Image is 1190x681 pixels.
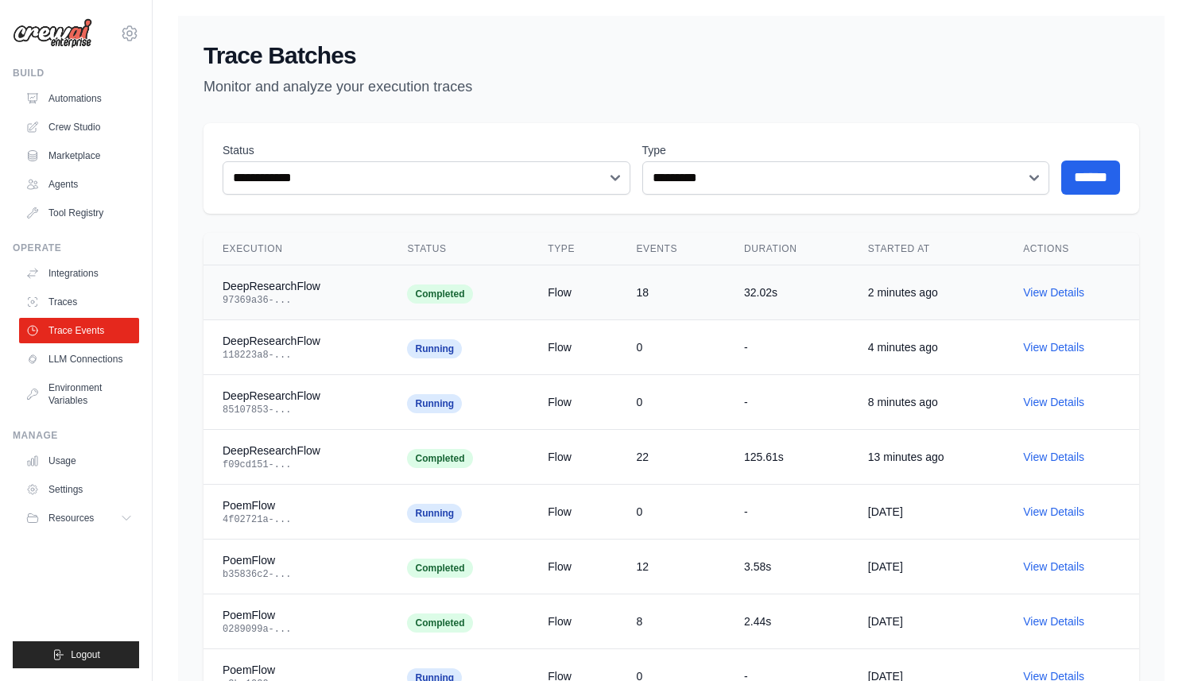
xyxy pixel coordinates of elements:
span: Running [407,394,462,413]
a: View Details [1023,560,1084,573]
div: Build [13,67,139,79]
span: Logout [71,648,100,661]
a: Tool Registry [19,200,139,226]
td: [DATE] [849,594,1004,649]
div: 4f02721a-... [223,513,369,526]
td: [DATE] [849,540,1004,594]
label: Type [642,142,1049,158]
span: Running [407,339,462,358]
div: 0289099a-... [223,623,369,636]
span: Completed [407,613,472,633]
th: Status [388,233,529,265]
img: Logo [13,18,92,48]
td: - [725,375,849,430]
a: View Details [1023,451,1084,463]
span: Completed [407,559,472,578]
td: Flow [529,320,617,375]
a: View Details [1023,396,1084,408]
td: 125.61s [725,430,849,485]
td: Flow [529,540,617,594]
div: 118223a8-... [223,349,369,362]
a: Automations [19,86,139,111]
label: Status [223,142,630,158]
td: 3.58s [725,540,849,594]
td: 13 minutes ago [849,430,1004,485]
a: Trace Events [19,318,139,343]
th: Actions [1004,233,1139,265]
a: Agents [19,172,139,197]
a: Settings [19,477,139,502]
td: 0 [617,375,724,430]
td: 4 minutes ago [849,320,1004,375]
a: View Details [1023,505,1084,518]
a: View Details [1023,615,1084,628]
span: Running [407,504,462,523]
div: DeepResearchFlow [223,333,369,349]
td: [DATE] [849,485,1004,540]
a: Environment Variables [19,375,139,413]
td: 2.44s [725,594,849,649]
div: f09cd151-... [223,459,369,471]
td: 2 minutes ago [849,265,1004,320]
td: - [725,320,849,375]
th: Execution [204,233,388,265]
div: PoemFlow [223,497,369,513]
th: Type [529,233,617,265]
span: Completed [407,449,472,468]
div: PoemFlow [223,552,369,568]
td: 0 [617,320,724,375]
td: 18 [617,265,724,320]
a: View Details [1023,286,1084,299]
td: 22 [617,430,724,485]
div: 97369a36-... [223,294,369,307]
div: Manage [13,429,139,442]
td: Flow [529,594,617,649]
th: Duration [725,233,849,265]
span: Resources [48,512,94,524]
div: DeepResearchFlow [223,443,369,459]
a: View Details [1023,341,1084,354]
div: Operate [13,242,139,254]
th: Events [617,233,724,265]
button: Logout [13,641,139,668]
td: Flow [529,265,617,320]
td: Flow [529,430,617,485]
a: Usage [19,448,139,474]
button: Resources [19,505,139,531]
a: Crew Studio [19,114,139,140]
a: Integrations [19,261,139,286]
td: - [725,485,849,540]
div: 85107853-... [223,404,369,416]
div: PoemFlow [223,607,369,623]
a: Traces [19,289,139,315]
h1: Trace Batches [204,41,1139,70]
p: Monitor and analyze your execution traces [204,76,1139,98]
td: 12 [617,540,724,594]
td: Flow [529,375,617,430]
span: Completed [407,284,472,304]
div: PoemFlow [223,662,369,678]
td: 32.02s [725,265,849,320]
div: DeepResearchFlow [223,278,369,294]
a: Marketplace [19,143,139,168]
td: 8 minutes ago [849,375,1004,430]
td: 8 [617,594,724,649]
td: Flow [529,485,617,540]
th: Started At [849,233,1004,265]
div: b35836c2-... [223,568,369,581]
td: 0 [617,485,724,540]
a: LLM Connections [19,346,139,372]
div: DeepResearchFlow [223,388,369,404]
